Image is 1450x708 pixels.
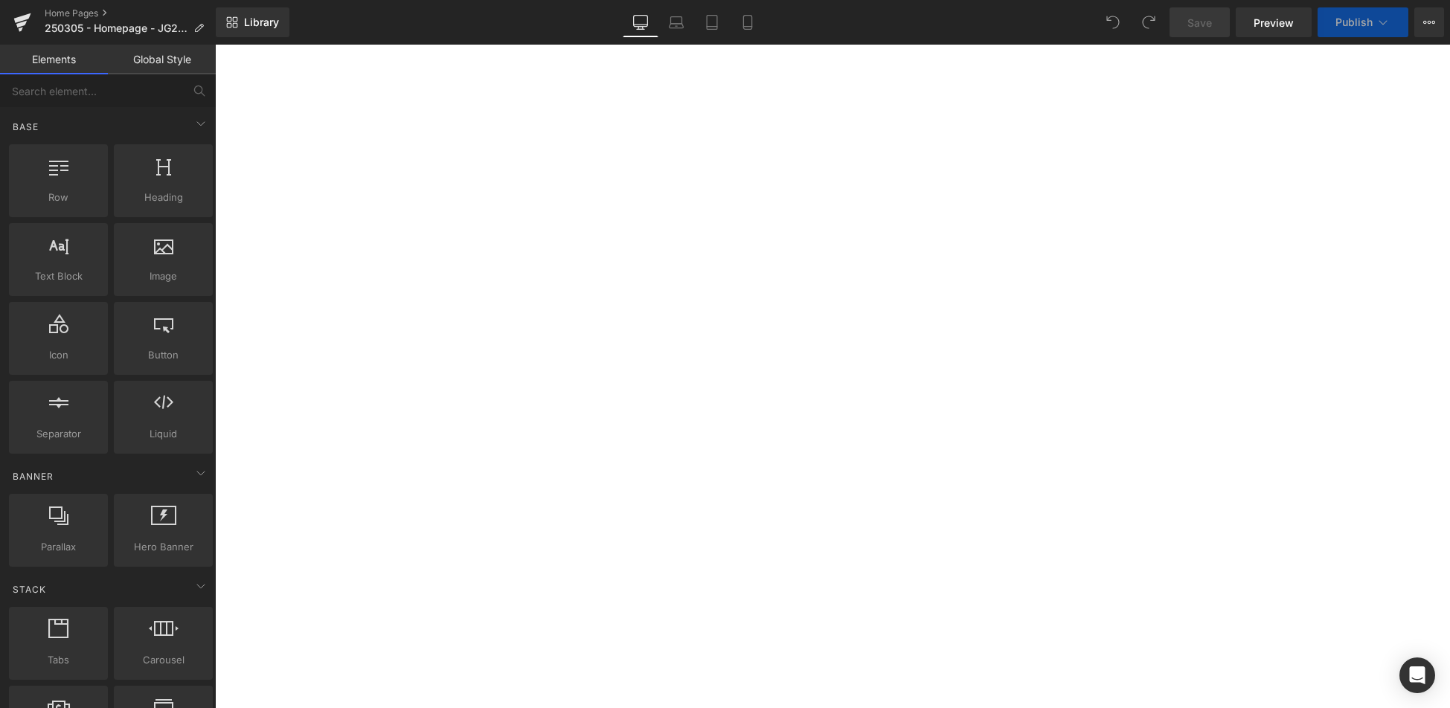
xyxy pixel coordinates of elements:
a: Home Pages [45,7,216,19]
span: Hero Banner [118,539,208,555]
button: Publish [1318,7,1408,37]
span: Tabs [13,652,103,668]
a: New Library [216,7,289,37]
span: Image [118,268,208,284]
span: Library [244,16,279,29]
a: Desktop [623,7,658,37]
span: Preview [1254,15,1294,30]
button: Undo [1098,7,1128,37]
a: Laptop [658,7,694,37]
span: Text Block [13,268,103,284]
a: Global Style [108,45,216,74]
span: Heading [118,190,208,205]
span: Save [1187,15,1212,30]
span: Parallax [13,539,103,555]
span: Publish [1335,16,1373,28]
button: More [1414,7,1444,37]
button: Redo [1134,7,1164,37]
span: Icon [13,347,103,363]
div: Open Intercom Messenger [1399,657,1435,693]
a: Tablet [694,7,730,37]
span: Base [11,120,40,134]
a: Mobile [730,7,766,37]
span: Row [13,190,103,205]
span: Banner [11,469,55,483]
span: Stack [11,582,48,596]
span: Carousel [118,652,208,668]
span: 250305 - Homepage - JG24 - LIVE [45,22,187,34]
span: Button [118,347,208,363]
span: Liquid [118,426,208,442]
a: Preview [1236,7,1312,37]
span: Separator [13,426,103,442]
